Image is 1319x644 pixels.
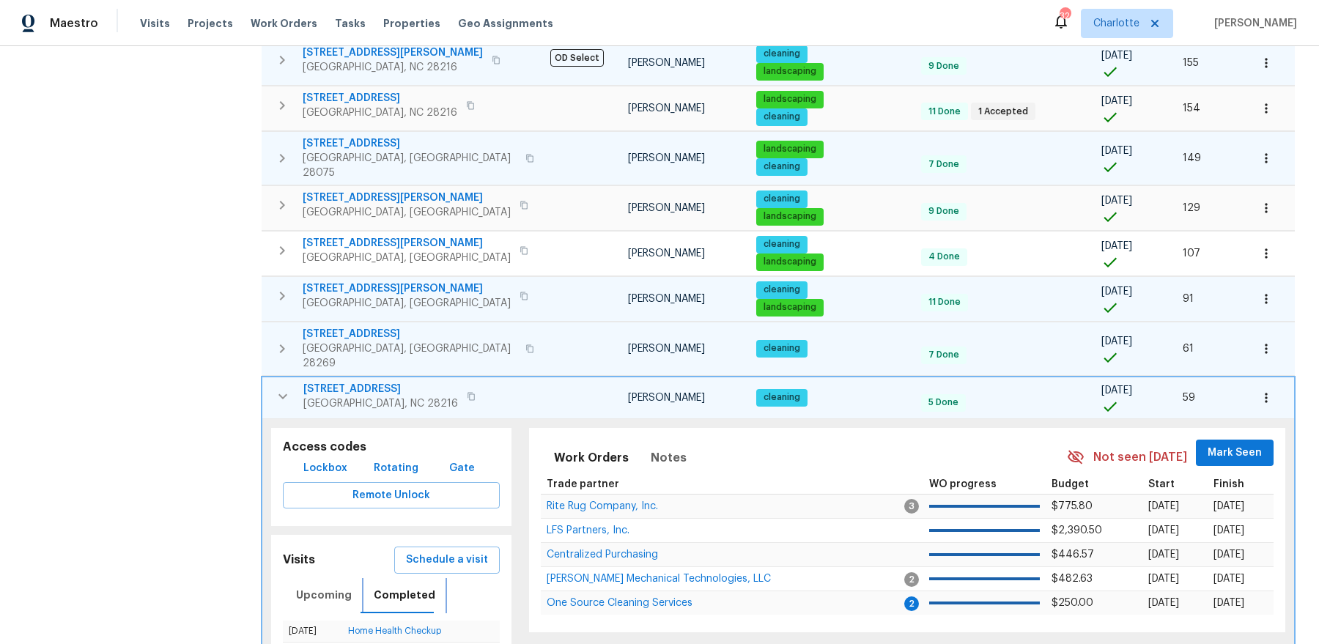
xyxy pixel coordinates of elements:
span: Projects [188,16,233,31]
span: 9 Done [923,60,965,73]
span: 149 [1183,153,1201,163]
span: [STREET_ADDRESS] [303,91,457,106]
span: 61 [1183,344,1194,354]
span: Geo Assignments [458,16,553,31]
span: Budget [1052,479,1089,489]
span: [PERSON_NAME] [628,58,705,68]
button: Remote Unlock [283,482,500,509]
span: 11 Done [923,106,967,118]
span: [PERSON_NAME] [628,393,705,403]
span: [PERSON_NAME] [1208,16,1297,31]
span: [DATE] [1101,385,1132,396]
span: 5 Done [923,396,964,409]
span: cleaning [758,160,806,173]
span: [DATE] [1148,549,1179,560]
span: [DATE] [1213,501,1244,511]
span: cleaning [758,391,806,404]
span: Visits [140,16,170,31]
span: $446.57 [1052,549,1094,560]
span: 4 Done [923,251,966,263]
span: 7 Done [923,349,965,361]
span: [STREET_ADDRESS][PERSON_NAME] [303,45,483,60]
span: [DATE] [1213,549,1244,560]
span: [STREET_ADDRESS] [303,382,458,396]
span: Schedule a visit [406,551,488,569]
span: [DATE] [1101,241,1132,251]
span: [DATE] [1101,196,1132,206]
span: 11 Done [923,296,967,308]
span: cleaning [758,193,806,205]
span: 155 [1183,58,1199,68]
span: [DATE] [1101,51,1132,61]
a: One Source Cleaning Services [547,599,692,607]
span: Gate [444,459,479,478]
span: $775.80 [1052,501,1093,511]
span: [GEOGRAPHIC_DATA], [GEOGRAPHIC_DATA] [303,251,511,265]
span: Mark Seen [1208,444,1262,462]
span: Work Orders [251,16,317,31]
button: Rotating [368,455,424,482]
span: landscaping [758,143,822,155]
span: [STREET_ADDRESS][PERSON_NAME] [303,236,511,251]
span: [GEOGRAPHIC_DATA], NC 28216 [303,396,458,411]
span: 59 [1183,393,1195,403]
span: [DATE] [1213,525,1244,536]
span: landscaping [758,256,822,268]
span: Finish [1213,479,1244,489]
span: [DATE] [1101,96,1132,106]
h5: Access codes [283,440,500,455]
span: [DATE] [1148,574,1179,584]
span: Work Orders [554,448,629,468]
span: Remote Unlock [295,486,488,505]
span: 3 [904,499,919,514]
td: [DATE] [283,621,342,643]
span: [PERSON_NAME] [628,153,705,163]
div: 32 [1060,9,1070,23]
a: [PERSON_NAME] Mechanical Technologies, LLC [547,574,771,583]
span: [PERSON_NAME] [628,294,705,304]
span: [DATE] [1213,574,1244,584]
span: 91 [1183,294,1194,304]
span: [PERSON_NAME] Mechanical Technologies, LLC [547,574,771,584]
span: 154 [1183,103,1200,114]
span: Upcoming [296,586,352,604]
span: $250.00 [1052,598,1093,608]
span: [DATE] [1213,598,1244,608]
span: Centralized Purchasing [547,549,658,560]
span: [DATE] [1148,525,1179,536]
span: 2 [904,596,919,611]
span: [STREET_ADDRESS][PERSON_NAME] [303,190,511,205]
span: WO progress [929,479,997,489]
span: One Source Cleaning Services [547,598,692,608]
span: [STREET_ADDRESS] [303,327,517,341]
span: Maestro [50,16,98,31]
span: [PERSON_NAME] [628,344,705,354]
a: Rite Rug Company, Inc. [547,502,658,511]
span: [STREET_ADDRESS] [303,136,517,151]
span: [GEOGRAPHIC_DATA], NC 28216 [303,106,457,120]
span: Lockbox [303,459,347,478]
button: Gate [438,455,485,482]
span: 2 [904,572,919,587]
span: [PERSON_NAME] [628,103,705,114]
span: 129 [1183,203,1200,213]
span: Properties [383,16,440,31]
span: 9 Done [923,205,965,218]
span: OD Select [550,49,604,67]
span: 107 [1183,248,1200,259]
span: landscaping [758,65,822,78]
span: landscaping [758,301,822,314]
span: [GEOGRAPHIC_DATA], [GEOGRAPHIC_DATA] 28075 [303,151,517,180]
button: Lockbox [298,455,353,482]
span: [GEOGRAPHIC_DATA], [GEOGRAPHIC_DATA] [303,205,511,220]
a: Centralized Purchasing [547,550,658,559]
span: 1 Accepted [972,106,1034,118]
span: 7 Done [923,158,965,171]
span: Completed [374,586,435,604]
span: cleaning [758,48,806,60]
span: cleaning [758,284,806,296]
a: Home Health Checkup [348,626,441,635]
span: Rite Rug Company, Inc. [547,501,658,511]
span: LFS Partners, Inc. [547,525,629,536]
span: [GEOGRAPHIC_DATA], [GEOGRAPHIC_DATA] [303,296,511,311]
